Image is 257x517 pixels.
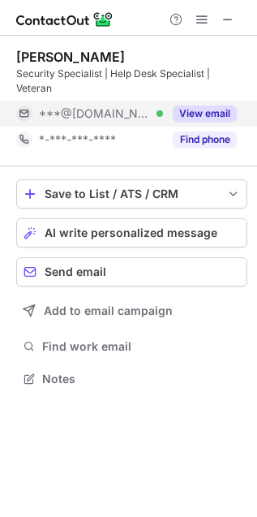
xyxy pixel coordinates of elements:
span: ***@[DOMAIN_NAME] [39,106,151,121]
div: Save to List / ATS / CRM [45,187,219,200]
button: Find work email [16,335,247,358]
button: Reveal Button [173,131,237,148]
button: Send email [16,257,247,287]
div: Security Specialist | Help Desk Specialist | Veteran [16,67,247,96]
img: ContactOut v5.3.10 [16,10,114,29]
span: Notes [42,372,241,386]
div: [PERSON_NAME] [16,49,125,65]
button: Notes [16,368,247,390]
button: save-profile-one-click [16,179,247,209]
span: AI write personalized message [45,226,217,239]
span: Send email [45,265,106,278]
button: AI write personalized message [16,218,247,248]
span: Find work email [42,339,241,354]
button: Add to email campaign [16,296,247,325]
span: Add to email campaign [44,304,173,317]
button: Reveal Button [173,106,237,122]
